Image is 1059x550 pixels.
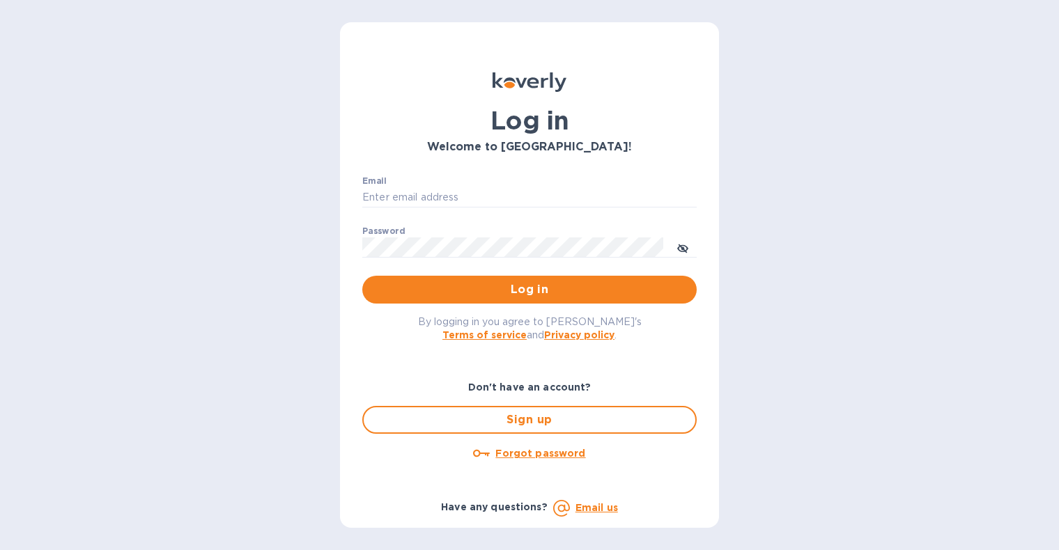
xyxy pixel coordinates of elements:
label: Email [362,177,387,185]
a: Privacy policy [544,329,614,340]
span: By logging in you agree to [PERSON_NAME]'s and . [418,316,642,340]
b: Have any questions? [441,501,548,512]
span: Sign up [375,411,684,428]
a: Terms of service [442,329,527,340]
b: Don't have an account? [468,382,592,393]
u: Forgot password [495,448,585,459]
input: Enter email address [362,187,697,208]
label: Password [362,227,405,235]
button: toggle password visibility [669,233,697,261]
span: Log in [373,281,686,298]
h3: Welcome to [GEOGRAPHIC_DATA]! [362,141,697,154]
button: Log in [362,276,697,304]
button: Sign up [362,406,697,434]
h1: Log in [362,106,697,135]
img: Koverly [493,72,566,92]
a: Email us [575,502,618,513]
